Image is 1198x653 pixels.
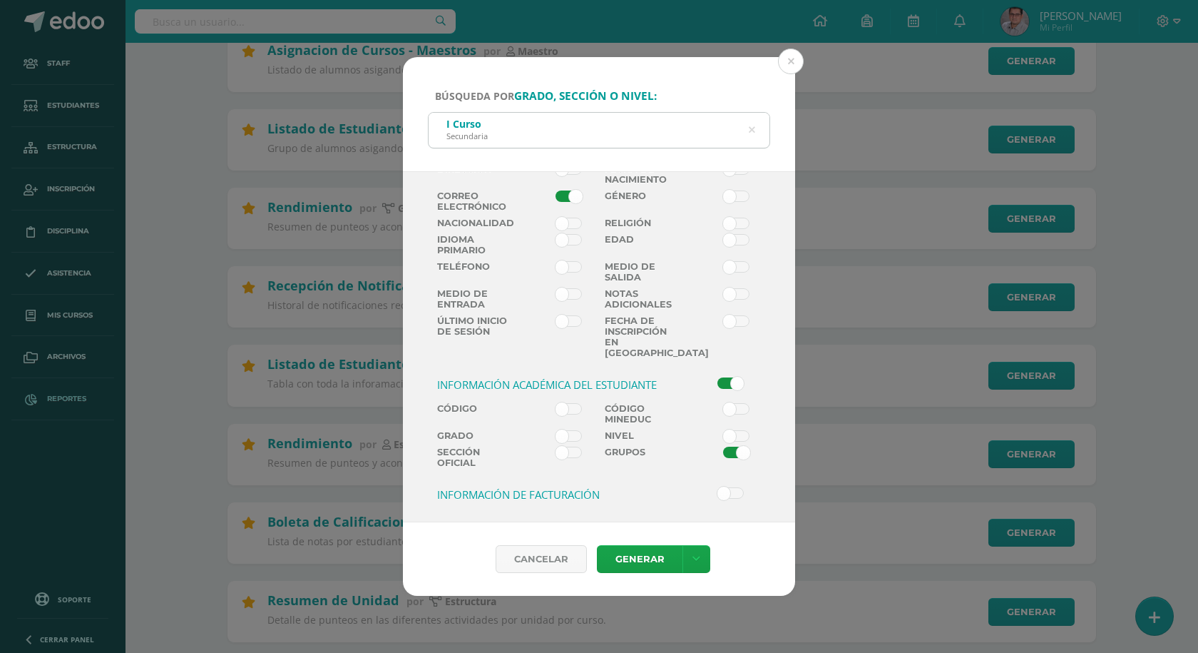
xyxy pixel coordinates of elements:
[599,315,683,358] label: Fecha de inscripción en [GEOGRAPHIC_DATA]
[431,234,516,255] label: Idioma Primario
[431,163,516,185] label: Dirección
[429,113,769,148] input: ej. Primero primaria, etc.
[599,163,683,185] label: Fecha de Nacimiento
[431,447,516,468] label: Sección Oficial
[437,487,677,502] h3: Información de facturación
[778,49,804,74] button: Close (Esc)
[431,430,516,441] label: Grado
[599,234,683,255] label: Edad
[599,403,683,425] label: Código Mineduc
[599,218,683,228] label: Religión
[431,218,516,228] label: Nacionalidad
[599,191,683,212] label: Género
[599,430,683,441] label: Nivel
[435,89,657,103] span: Búsqueda por
[599,447,683,468] label: Grupos
[431,403,516,425] label: Código
[597,545,682,573] a: Generar
[446,117,488,131] div: I Curso
[599,261,683,283] label: Medio de Salida
[446,131,488,141] div: Secundaria
[599,288,683,310] label: Notas adicionales
[431,261,516,283] label: Teléfono
[496,545,587,573] div: Cancelar
[431,191,516,212] label: Correo electrónico
[431,288,516,310] label: Medio de Entrada
[437,378,677,392] h3: Información académica del Estudiante
[514,88,657,103] strong: grado, sección o nivel:
[431,315,516,358] label: Último inicio de sesión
